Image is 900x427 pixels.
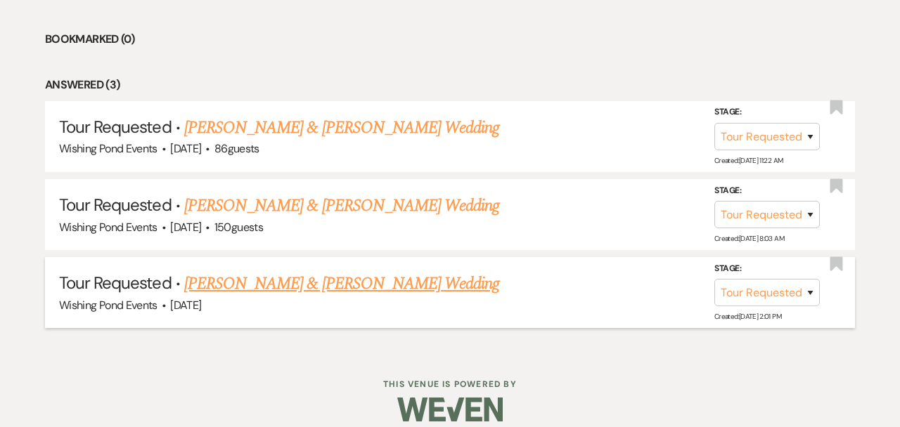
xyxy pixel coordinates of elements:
span: Wishing Pond Events [59,298,157,313]
span: Created: [DATE] 11:22 AM [714,156,783,165]
label: Stage: [714,261,820,277]
span: Created: [DATE] 2:01 PM [714,312,781,321]
span: Wishing Pond Events [59,220,157,235]
span: 150 guests [214,220,263,235]
span: 86 guests [214,141,259,156]
span: Wishing Pond Events [59,141,157,156]
span: [DATE] [170,141,201,156]
label: Stage: [714,183,820,199]
span: [DATE] [170,220,201,235]
a: [PERSON_NAME] & [PERSON_NAME] Wedding [184,271,499,296]
a: [PERSON_NAME] & [PERSON_NAME] Wedding [184,193,499,218]
span: Created: [DATE] 8:03 AM [714,234,784,243]
span: Tour Requested [59,194,172,216]
li: Bookmarked (0) [45,30,855,48]
li: Answered (3) [45,76,855,94]
span: Tour Requested [59,116,172,138]
label: Stage: [714,105,820,120]
a: [PERSON_NAME] & [PERSON_NAME] Wedding [184,115,499,140]
span: Tour Requested [59,272,172,294]
span: [DATE] [170,298,201,313]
